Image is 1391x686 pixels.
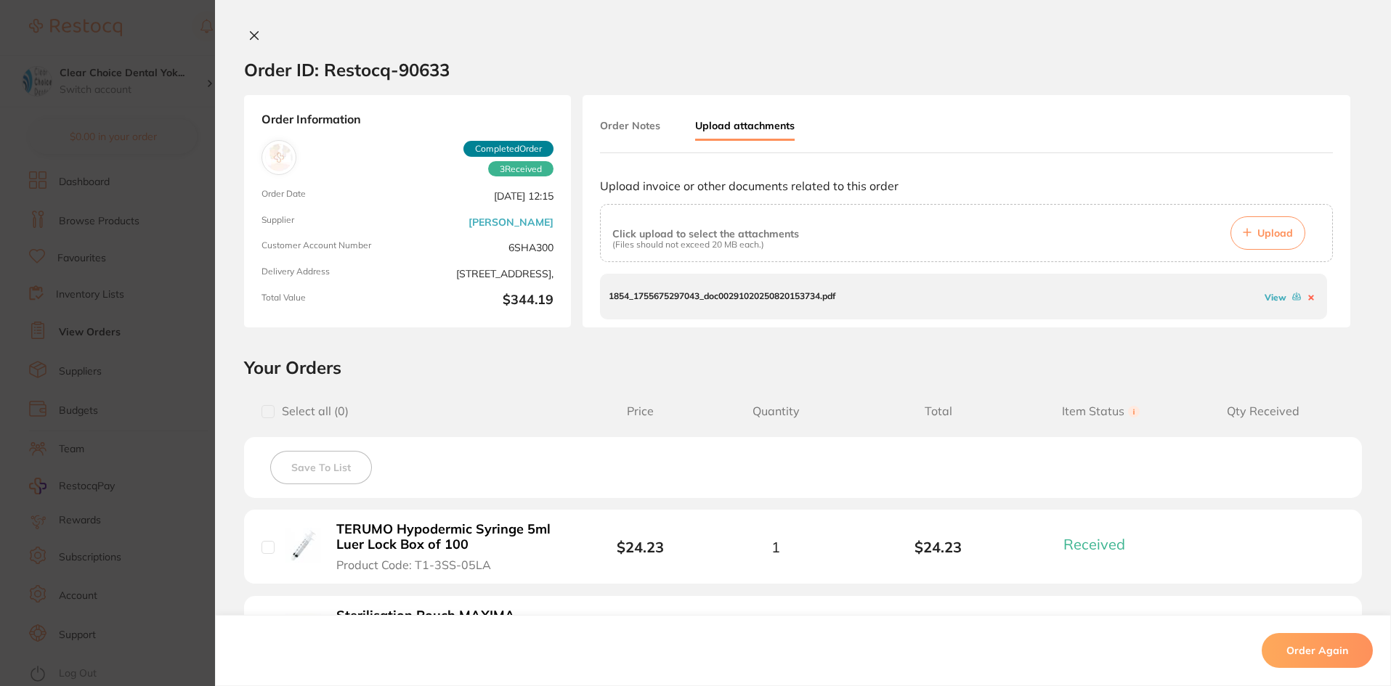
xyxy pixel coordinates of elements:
img: Sterilisation Pouch MAXIMA 133x255 mm (5.25x10") Box 200 [285,613,321,649]
span: Total [857,404,1020,418]
b: $344.19 [413,293,553,310]
p: (Files should not exceed 20 MB each.) [612,240,799,250]
a: View [1265,292,1286,303]
span: [DATE] 12:15 [413,189,553,203]
p: Click upload to select the attachments [612,228,799,240]
b: $24.23 [617,538,664,556]
button: Upload attachments [695,113,795,141]
button: Order Again [1262,633,1373,668]
span: Price [586,404,694,418]
span: Select all ( 0 ) [275,404,349,418]
img: Henry Schein Halas [265,144,293,171]
span: 1 [771,539,780,555]
b: Sterilisation Pouch MAXIMA 133x255 mm (5.25x10") Box 200 [336,608,561,638]
b: $24.23 [857,539,1020,555]
span: 6SHA300 [413,240,553,255]
span: Upload [1257,226,1293,240]
a: [PERSON_NAME] [469,216,553,228]
span: Delivery Address [261,266,402,281]
b: TERUMO Hypodermic Syringe 5ml Luer Lock Box of 100 [336,522,561,552]
button: TERUMO Hypodermic Syringe 5ml Luer Lock Box of 100 Product Code: T1-3SS-05LA [332,521,565,572]
span: Quantity [694,404,857,418]
strong: Order Information [261,113,553,128]
span: Received [488,161,553,177]
span: Total Value [261,293,402,310]
span: Supplier [261,215,402,229]
button: Received [1059,535,1143,553]
h2: Your Orders [244,356,1362,378]
button: Save To List [270,451,372,484]
span: Order Date [261,189,402,203]
span: Customer Account Number [261,240,402,255]
button: Upload [1230,216,1305,250]
p: 1854_1755675297043_doc00291020250820153734.pdf [609,291,835,301]
span: Item Status [1020,404,1183,418]
button: Sterilisation Pouch MAXIMA 133x255 mm (5.25x10") Box 200 Product Code: HS-9006157 [332,608,565,658]
span: [STREET_ADDRESS], [413,266,553,281]
span: Qty Received [1182,404,1345,418]
span: Received [1063,535,1125,553]
button: Order Notes [600,113,660,139]
p: Upload invoice or other documents related to this order [600,179,1333,192]
span: Completed Order [463,141,553,157]
img: TERUMO Hypodermic Syringe 5ml Luer Lock Box of 100 [285,528,321,563]
span: Product Code: T1-3SS-05LA [336,558,491,571]
h2: Order ID: Restocq- 90633 [244,59,450,81]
